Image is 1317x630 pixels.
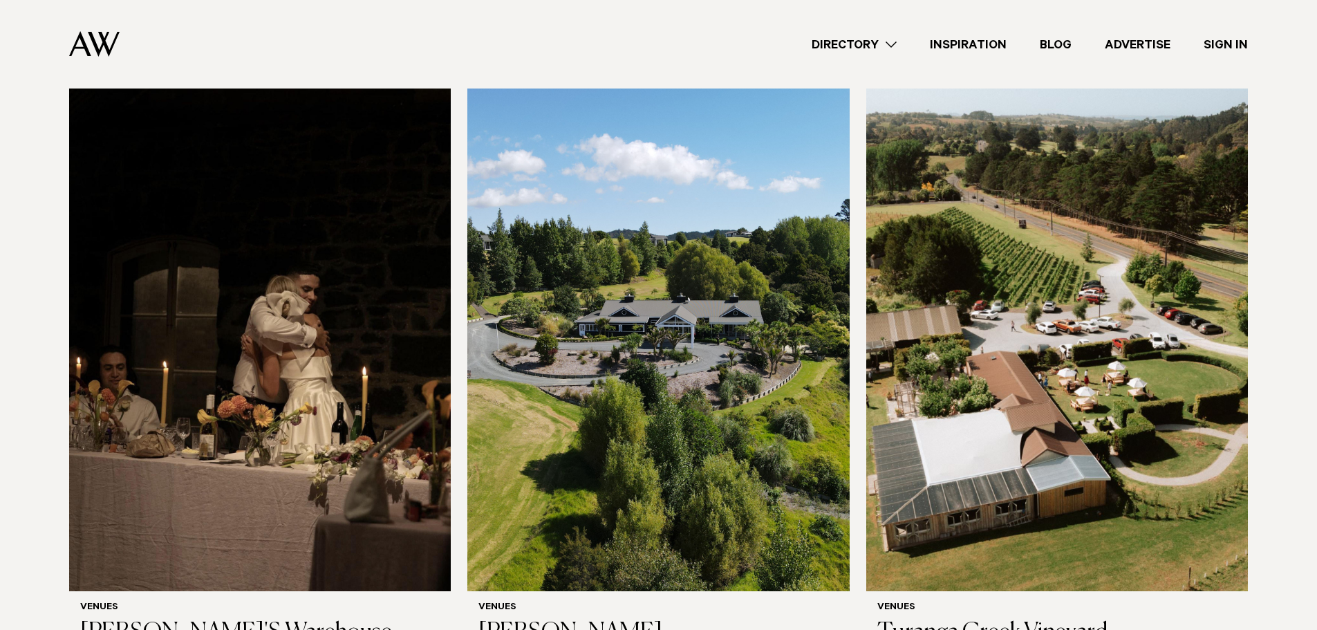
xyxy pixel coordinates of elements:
[1023,35,1088,54] a: Blog
[69,79,451,591] img: Auckland Weddings Venues | BRAD'S Warehouse
[795,35,913,54] a: Directory
[1088,35,1187,54] a: Advertise
[467,79,849,591] img: Auckland Weddings Venues | Woodhouse Mountain Lodge
[877,602,1237,614] h6: Venues
[866,79,1248,591] img: Auckland Weddings Venues | Turanga Creek Vineyard
[913,35,1023,54] a: Inspiration
[80,602,440,614] h6: Venues
[1187,35,1264,54] a: Sign In
[478,602,838,614] h6: Venues
[69,31,120,57] img: Auckland Weddings Logo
